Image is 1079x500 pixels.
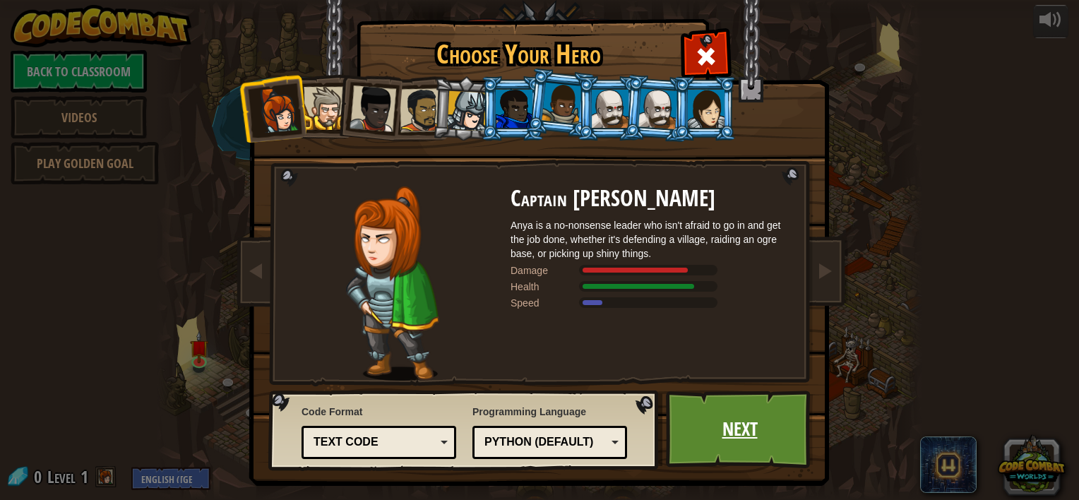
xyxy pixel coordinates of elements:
[511,263,793,278] div: Deals 120% of listed Warrior weapon damage.
[334,71,403,141] li: Lady Ida Justheart
[484,434,607,451] div: Python (Default)
[525,68,595,138] li: Arryn Stonewall
[359,40,677,69] h1: Choose Your Hero
[302,405,456,419] span: Code Format
[431,75,499,143] li: Hattori Hanzō
[346,186,439,381] img: captain-pose.png
[511,263,581,278] div: Damage
[511,280,581,294] div: Health
[511,280,793,294] div: Gains 140% of listed Warrior armor health.
[384,76,449,141] li: Alejandro the Duelist
[314,434,436,451] div: Text code
[511,186,793,211] h2: Captain [PERSON_NAME]
[666,391,813,468] a: Next
[623,74,691,143] li: Okar Stompfoot
[511,296,581,310] div: Speed
[289,74,352,138] li: Sir Tharin Thunderfist
[511,218,793,261] div: Anya is a no-nonsense leader who isn't afraid to go in and get the job done, whether it's defendi...
[268,391,662,471] img: language-selector-background.png
[577,76,640,141] li: Okar Stompfoot
[511,296,793,310] div: Moves at 6 meters per second.
[238,73,307,143] li: Captain Anya Weston
[481,76,544,141] li: Gordon the Stalwart
[673,76,737,141] li: Illia Shieldsmith
[472,405,627,419] span: Programming Language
